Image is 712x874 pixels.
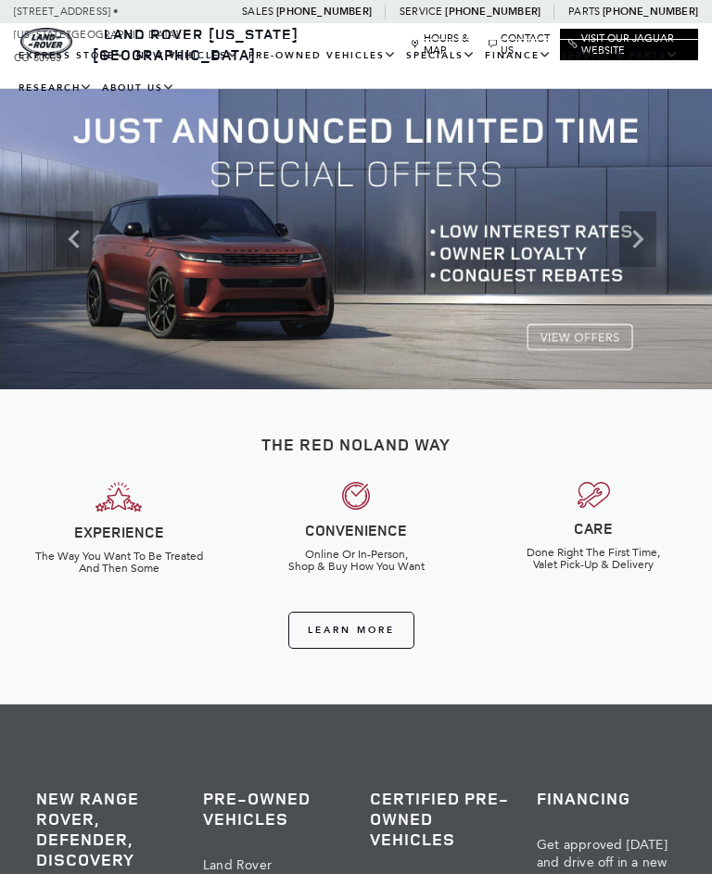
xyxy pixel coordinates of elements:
[20,28,72,56] img: Land Rover
[305,520,407,540] strong: CONVENIENCE
[480,40,556,72] a: Finance
[14,40,132,72] a: EXPRESS STORE
[36,788,175,869] h3: New Range Rover, Defender, Discovery
[489,32,552,57] a: Contact Us
[489,547,698,571] h6: Done Right The First Time, Valet Pick-Up & Delivery
[14,40,698,105] nav: Main Navigation
[14,6,182,64] a: [STREET_ADDRESS] • [US_STATE][GEOGRAPHIC_DATA], CO 80905
[603,5,698,19] a: [PHONE_NUMBER]
[251,549,461,573] h6: Online Or In-Person, Shop & Buy How You Want
[556,40,683,72] a: Service & Parts
[244,40,401,72] a: Pre-Owned Vehicles
[574,518,613,538] strong: CARE
[445,5,540,19] a: [PHONE_NUMBER]
[288,612,414,649] a: Learn More
[14,436,698,454] h2: The Red Noland Way
[14,72,97,105] a: Research
[14,551,223,575] h6: The Way You Want To Be Treated And Then Some
[20,28,72,56] a: land-rover
[132,40,244,72] a: New Vehicles
[93,24,299,65] a: Land Rover [US_STATE][GEOGRAPHIC_DATA]
[203,788,342,829] h3: Pre-Owned Vehicles
[401,40,480,72] a: Specials
[370,788,509,849] h3: Certified Pre-Owned Vehicles
[276,5,372,19] a: [PHONE_NUMBER]
[74,522,164,542] strong: EXPERIENCE
[537,788,676,808] h3: Financing
[568,32,690,57] a: Visit Our Jaguar Website
[97,72,180,105] a: About Us
[411,32,478,57] a: Hours & Map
